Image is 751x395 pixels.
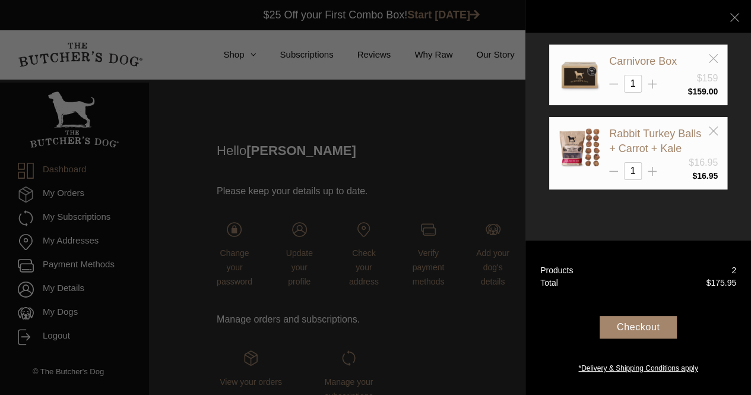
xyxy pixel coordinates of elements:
span: $ [687,87,692,96]
div: Total [540,277,558,289]
bdi: 16.95 [692,171,718,181]
div: 2 [731,264,736,277]
span: $ [692,171,697,181]
a: *Delivery & Shipping Conditions apply [525,360,751,374]
img: Carnivore Box [559,54,600,96]
div: Checkout [600,316,677,339]
img: Rabbit Turkey Balls + Carrot + Kale [559,127,600,168]
div: $16.95 [689,156,718,170]
div: $159 [696,71,718,86]
div: Products [540,264,573,277]
a: Products 2 Total $175.95 Checkout [525,241,751,395]
bdi: 175.95 [706,278,736,287]
a: Rabbit Turkey Balls + Carrot + Kale [609,128,701,154]
a: Carnivore Box [609,55,677,67]
bdi: 159.00 [687,87,718,96]
span: $ [706,278,711,287]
